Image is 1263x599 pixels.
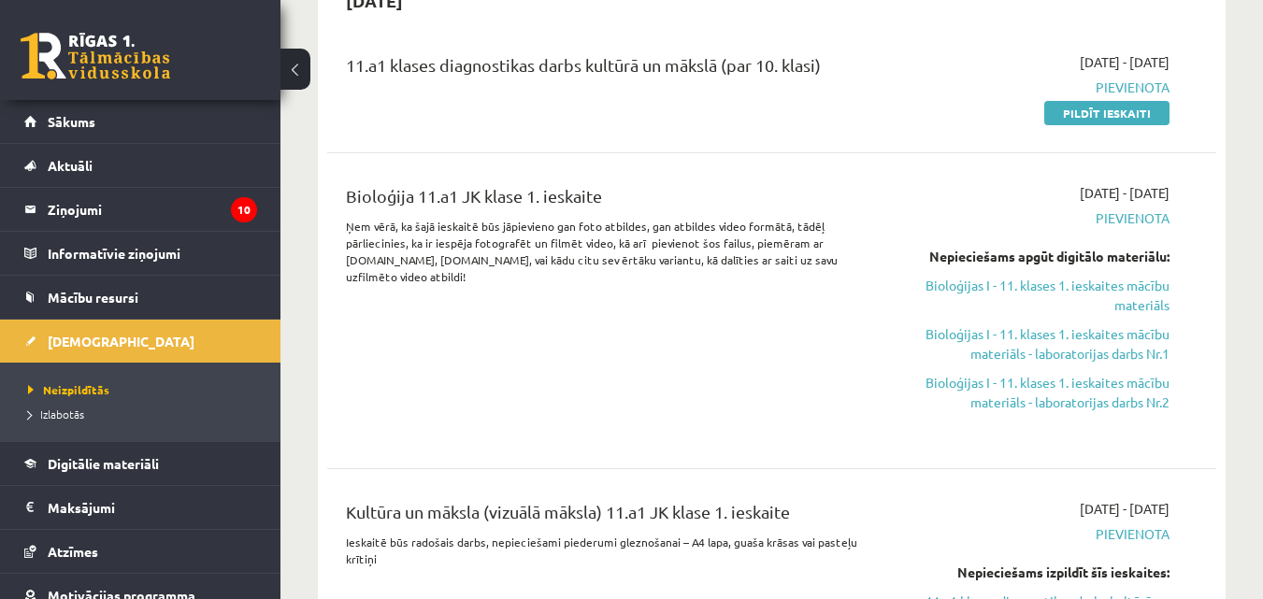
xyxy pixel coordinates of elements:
[1080,499,1170,519] span: [DATE] - [DATE]
[346,52,885,87] div: 11.a1 klases diagnostikas darbs kultūrā un mākslā (par 10. klasi)
[28,406,84,421] span: Izlabotās
[1080,52,1170,72] span: [DATE] - [DATE]
[28,381,262,398] a: Neizpildītās
[24,100,257,143] a: Sākums
[48,289,138,306] span: Mācību resursi
[913,324,1170,364] a: Bioloģijas I - 11. klases 1. ieskaites mācību materiāls - laboratorijas darbs Nr.1
[24,320,257,363] a: [DEMOGRAPHIC_DATA]
[24,188,257,231] a: Ziņojumi10
[913,276,1170,315] a: Bioloģijas I - 11. klases 1. ieskaites mācību materiāls
[24,442,257,485] a: Digitālie materiāli
[48,486,257,529] legend: Maksājumi
[24,232,257,275] a: Informatīvie ziņojumi
[913,78,1170,97] span: Pievienota
[24,276,257,319] a: Mācību resursi
[48,188,257,231] legend: Ziņojumi
[24,530,257,573] a: Atzīmes
[231,197,257,222] i: 10
[24,144,257,187] a: Aktuāli
[913,208,1170,228] span: Pievienota
[48,333,194,349] span: [DEMOGRAPHIC_DATA]
[346,218,885,285] p: Ņem vērā, ka šajā ieskaitē būs jāpievieno gan foto atbildes, gan atbildes video formātā, tādēļ pā...
[48,455,159,472] span: Digitālie materiāli
[28,382,109,397] span: Neizpildītās
[913,563,1170,582] div: Nepieciešams izpildīt šīs ieskaites:
[913,247,1170,266] div: Nepieciešams apgūt digitālo materiālu:
[48,543,98,560] span: Atzīmes
[1080,183,1170,203] span: [DATE] - [DATE]
[346,499,885,534] div: Kultūra un māksla (vizuālā māksla) 11.a1 JK klase 1. ieskaite
[28,406,262,422] a: Izlabotās
[346,534,885,567] p: Ieskaitē būs radošais darbs, nepieciešami piederumi gleznošanai – A4 lapa, guaša krāsas vai paste...
[346,183,885,218] div: Bioloģija 11.a1 JK klase 1. ieskaite
[913,373,1170,412] a: Bioloģijas I - 11. klases 1. ieskaites mācību materiāls - laboratorijas darbs Nr.2
[913,524,1170,544] span: Pievienota
[48,157,93,174] span: Aktuāli
[48,232,257,275] legend: Informatīvie ziņojumi
[48,113,95,130] span: Sākums
[24,486,257,529] a: Maksājumi
[21,33,170,79] a: Rīgas 1. Tālmācības vidusskola
[1044,101,1170,125] a: Pildīt ieskaiti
